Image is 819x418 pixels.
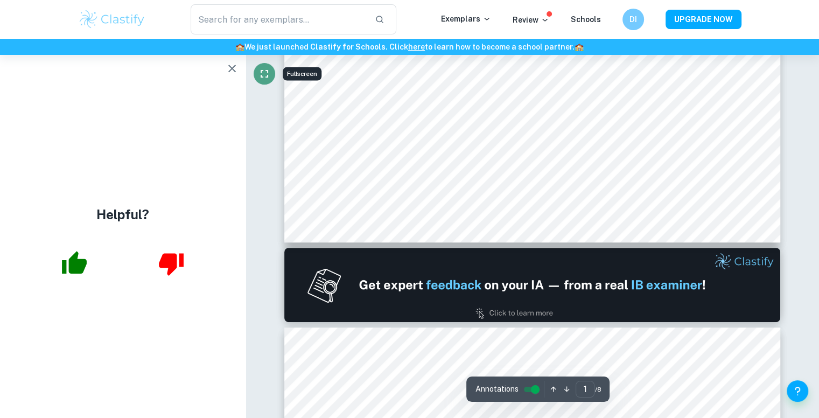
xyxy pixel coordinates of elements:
button: Help and Feedback [787,380,808,402]
a: Schools [571,15,601,24]
a: here [408,43,425,51]
button: DI [622,9,644,30]
div: Fullscreen [283,67,321,80]
h6: DI [627,13,639,25]
img: Ad [284,248,781,322]
span: Annotations [475,384,518,395]
p: Exemplars [441,13,491,25]
span: 🏫 [575,43,584,51]
h4: Helpful? [96,205,149,224]
img: Clastify logo [78,9,146,30]
p: Review [513,14,549,26]
button: UPGRADE NOW [666,10,741,29]
span: 🏫 [235,43,244,51]
span: / 8 [594,385,601,394]
h6: We just launched Clastify for Schools. Click to learn how to become a school partner. [2,41,817,53]
input: Search for any exemplars... [191,4,367,34]
button: Fullscreen [254,63,275,85]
